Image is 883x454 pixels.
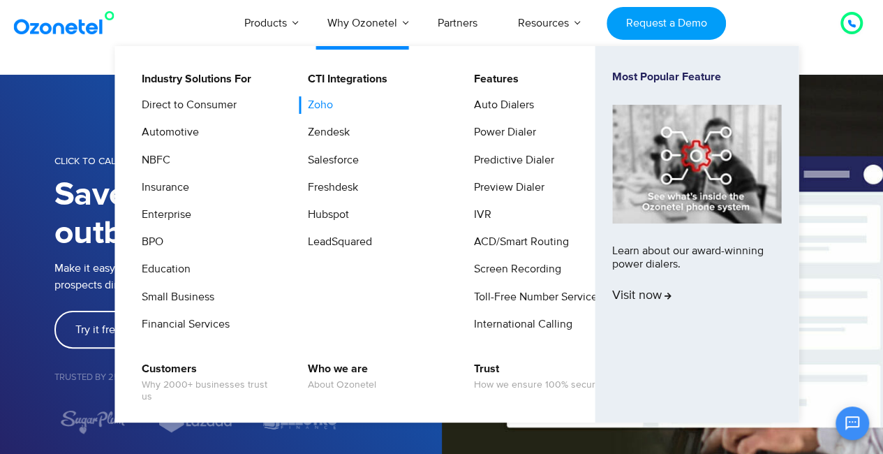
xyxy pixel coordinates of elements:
[474,379,605,391] span: How we ensure 100% security
[133,261,193,278] a: Education
[142,379,279,403] span: Why 2000+ businesses trust us
[299,96,335,114] a: Zoho
[133,179,191,196] a: Insurance
[612,105,781,223] img: phone-system-min.jpg
[133,233,165,251] a: BPO
[308,379,376,391] span: About Ozonetel
[133,360,281,405] a: CustomersWhy 2000+ businesses trust us
[612,71,781,398] a: Most Popular FeatureLearn about our award-winning power dialers.Visit now
[54,176,442,253] h1: Save time on every outbound call.
[54,155,121,167] span: CLICK TO CALL
[133,316,232,333] a: Financial Services
[299,152,361,169] a: Salesforce
[54,410,442,434] div: Image Carousel
[133,206,193,224] a: Enterprise
[465,124,538,141] a: Power Dialer
[54,373,442,382] h5: Trusted by 2500+ Businesses
[133,152,172,169] a: NBFC
[299,360,378,393] a: Who we areAbout Ozonetel
[465,233,571,251] a: ACD/Smart Routing
[133,71,253,88] a: Industry Solutions For
[299,179,360,196] a: Freshdesk
[54,260,442,293] p: Make it easy for your team to click-to-call customers or prospects directly from their contact list.
[607,7,726,40] a: Request a Demo
[465,360,607,393] a: TrustHow we ensure 100% security
[133,96,239,114] a: Direct to Consumer
[133,288,216,306] a: Small Business
[75,324,121,335] span: Try it free
[59,410,125,434] img: sugarplum
[465,206,494,224] a: IVR
[465,179,547,196] a: Preview Dialer
[465,96,536,114] a: Auto Dialers
[299,233,374,251] a: LeadSquared
[54,311,142,349] a: Try it free
[54,410,131,434] div: 5 / 7
[465,152,556,169] a: Predictive Dialer
[465,316,574,333] a: International Calling
[299,71,389,88] a: CTI Integrations
[465,261,563,278] a: Screen Recording
[465,71,521,88] a: Features
[133,124,201,141] a: Automotive
[612,288,671,304] span: Visit now
[299,124,352,141] a: Zendesk
[465,288,604,306] a: Toll-Free Number Services
[299,206,351,224] a: Hubspot
[836,407,869,440] button: Open chat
